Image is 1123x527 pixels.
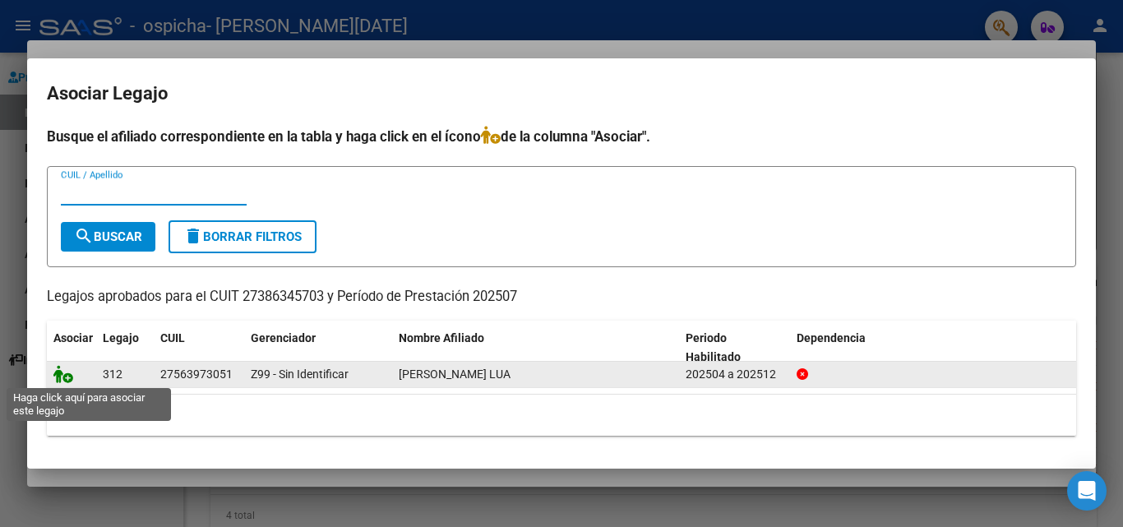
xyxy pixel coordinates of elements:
span: Legajo [103,331,139,344]
h2: Asociar Legajo [47,78,1076,109]
p: Legajos aprobados para el CUIT 27386345703 y Período de Prestación 202507 [47,287,1076,307]
span: CUIL [160,331,185,344]
datatable-header-cell: Dependencia [790,321,1077,375]
h4: Busque el afiliado correspondiente en la tabla y haga click en el ícono de la columna "Asociar". [47,126,1076,147]
mat-icon: search [74,226,94,246]
div: 1 registros [47,395,1076,436]
span: BARROZA MIA LUA [399,368,511,381]
div: 202504 a 202512 [686,365,783,384]
span: Gerenciador [251,331,316,344]
datatable-header-cell: Legajo [96,321,154,375]
div: Open Intercom Messenger [1067,471,1107,511]
datatable-header-cell: Nombre Afiliado [392,321,679,375]
datatable-header-cell: Periodo Habilitado [679,321,790,375]
div: 27563973051 [160,365,233,384]
span: Periodo Habilitado [686,331,741,363]
span: Buscar [74,229,142,244]
span: Borrar Filtros [183,229,302,244]
datatable-header-cell: Asociar [47,321,96,375]
span: Z99 - Sin Identificar [251,368,349,381]
span: 312 [103,368,122,381]
span: Nombre Afiliado [399,331,484,344]
span: Asociar [53,331,93,344]
datatable-header-cell: CUIL [154,321,244,375]
mat-icon: delete [183,226,203,246]
button: Borrar Filtros [169,220,317,253]
datatable-header-cell: Gerenciador [244,321,392,375]
span: Dependencia [797,331,866,344]
button: Buscar [61,222,155,252]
